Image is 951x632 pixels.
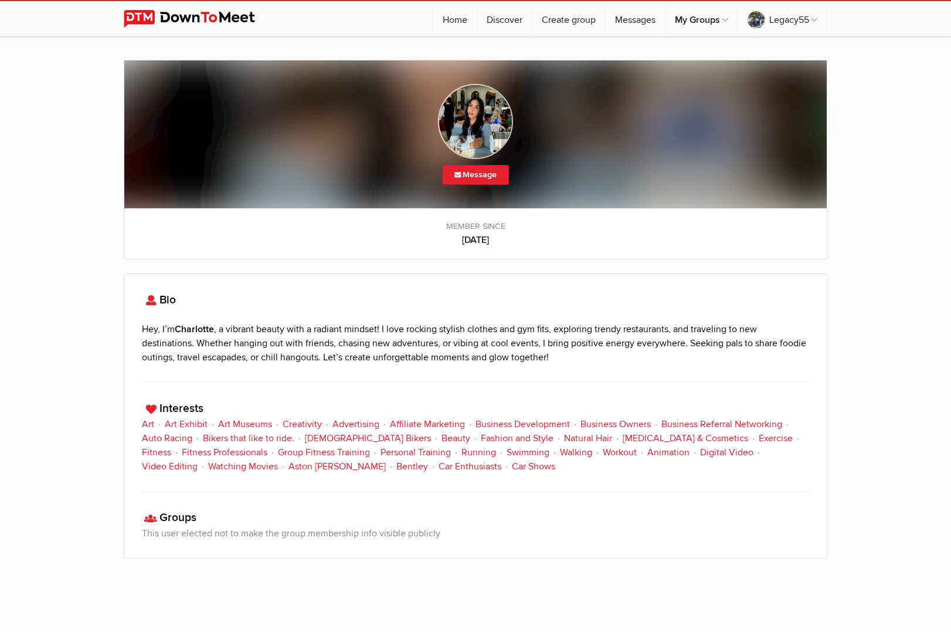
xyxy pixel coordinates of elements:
img: DownToMeet [124,10,273,28]
a: Create group [532,1,605,36]
a: Message [442,165,509,185]
a: My Groups [665,1,738,36]
p: Hey, I’m , a vibrant beauty with a radiant mindset! I love rocking stylish clothes and gym fits, ... [142,322,809,364]
a: Messages [606,1,665,36]
b: [DATE] [136,233,815,247]
span: Member since [136,220,815,233]
h3: This user elected not to make the group membership info visible publicly [142,526,809,540]
a: Home [433,1,477,36]
h3: Interests [142,400,809,417]
h3: Bio [142,292,809,309]
a: Discover [477,1,532,36]
strong: Charlotte [175,323,214,335]
h3: Groups [142,509,809,526]
a: Legacy55 [738,1,827,36]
